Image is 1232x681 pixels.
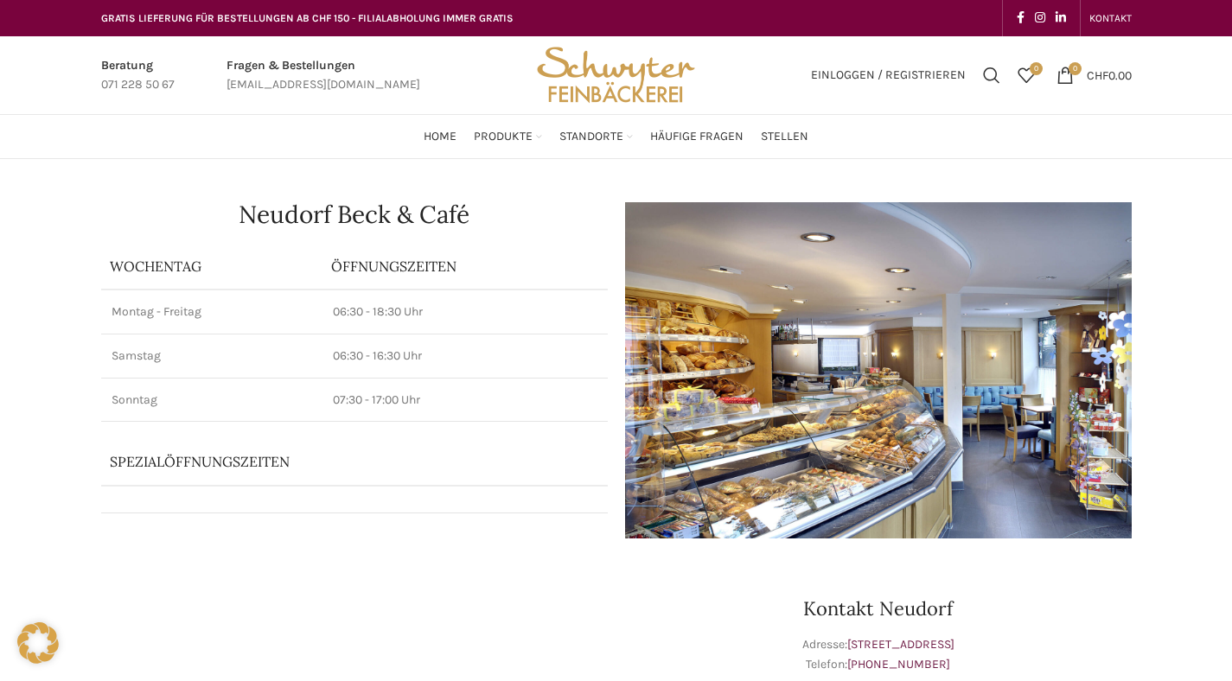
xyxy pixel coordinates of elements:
span: Einloggen / Registrieren [811,69,966,81]
a: Einloggen / Registrieren [802,58,974,92]
a: KONTAKT [1089,1,1132,35]
a: Infobox link [101,56,175,95]
p: 07:30 - 17:00 Uhr [333,391,597,409]
div: Secondary navigation [1081,1,1140,35]
a: Site logo [531,67,700,81]
a: Home [424,119,456,154]
p: Montag - Freitag [112,303,312,321]
span: 0 [1069,62,1082,75]
span: KONTAKT [1089,12,1132,24]
span: Stellen [761,129,808,145]
p: Sonntag [112,391,312,409]
p: Wochentag [110,257,314,276]
span: Home [424,129,456,145]
a: Instagram social link [1030,6,1050,30]
h3: Kontakt Neudorf [625,599,1132,618]
p: Spezialöffnungszeiten [110,452,551,471]
span: Häufige Fragen [650,129,744,145]
span: CHF [1087,67,1108,82]
span: Produkte [474,129,533,145]
p: 06:30 - 16:30 Uhr [333,347,597,365]
a: Infobox link [227,56,420,95]
p: 06:30 - 18:30 Uhr [333,303,597,321]
a: [STREET_ADDRESS] [847,637,954,652]
a: Facebook social link [1012,6,1030,30]
a: 0 [1009,58,1044,92]
a: Suchen [974,58,1009,92]
div: Meine Wunschliste [1009,58,1044,92]
h1: Neudorf Beck & Café [101,202,608,226]
p: Adresse: Telefon: [625,635,1132,674]
a: 0 CHF0.00 [1048,58,1140,92]
a: Produkte [474,119,542,154]
img: Bäckerei Schwyter [531,36,700,114]
a: Stellen [761,119,808,154]
a: Häufige Fragen [650,119,744,154]
div: Main navigation [93,119,1140,154]
p: ÖFFNUNGSZEITEN [331,257,599,276]
span: Standorte [559,129,623,145]
a: Linkedin social link [1050,6,1071,30]
bdi: 0.00 [1087,67,1132,82]
span: GRATIS LIEFERUNG FÜR BESTELLUNGEN AB CHF 150 - FILIALABHOLUNG IMMER GRATIS [101,12,514,24]
a: [PHONE_NUMBER] [847,657,950,671]
span: 0 [1030,62,1043,75]
a: Standorte [559,119,633,154]
p: Samstag [112,347,312,365]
